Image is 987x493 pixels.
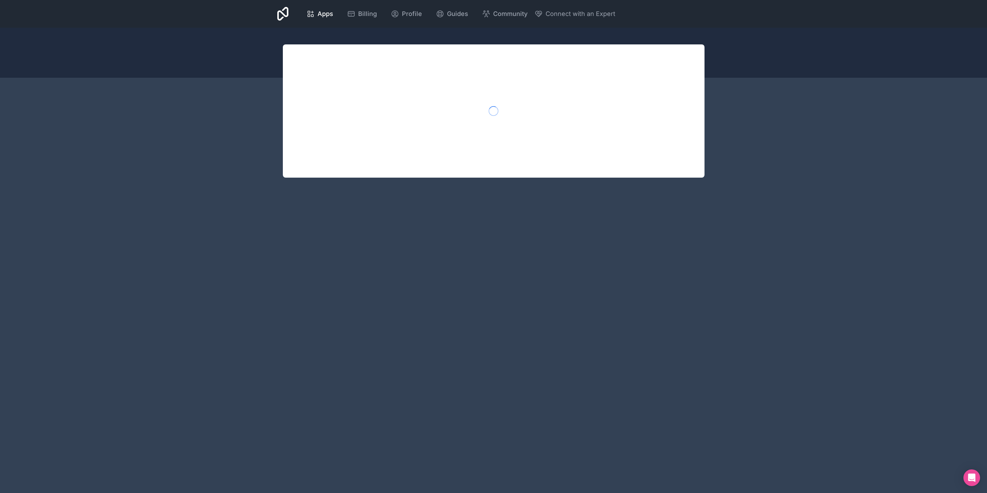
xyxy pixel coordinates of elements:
a: Community [476,6,533,22]
span: Connect with an Expert [546,9,615,19]
span: Billing [358,9,377,19]
div: Open Intercom Messenger [963,469,980,486]
a: Apps [301,6,339,22]
span: Guides [447,9,468,19]
span: Community [493,9,528,19]
a: Profile [385,6,428,22]
button: Connect with an Expert [534,9,615,19]
span: Apps [318,9,333,19]
a: Guides [430,6,474,22]
a: Billing [341,6,382,22]
span: Profile [402,9,422,19]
